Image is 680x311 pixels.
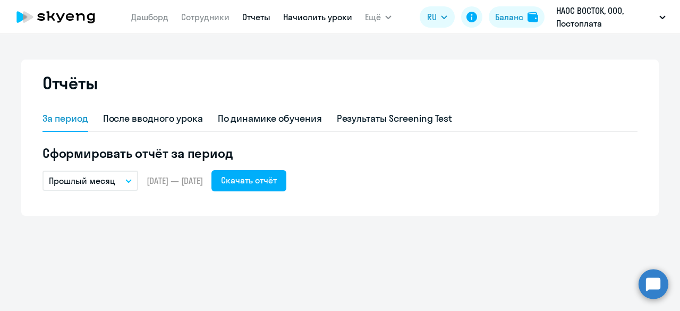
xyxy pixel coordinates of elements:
button: Ещё [365,6,392,28]
a: Дашборд [131,12,168,22]
div: Результаты Screening Test [337,112,453,125]
button: НАОС ВОСТОК, ООО, Постоплата [551,4,671,30]
a: Сотрудники [181,12,229,22]
h2: Отчёты [42,72,98,94]
div: За период [42,112,88,125]
div: После вводного урока [103,112,203,125]
h5: Сформировать отчёт за период [42,145,637,162]
div: Скачать отчёт [221,174,277,187]
span: [DATE] — [DATE] [147,175,203,187]
p: Прошлый месяц [49,174,115,187]
span: Ещё [365,11,381,23]
div: По динамике обучения [218,112,322,125]
div: Баланс [495,11,523,23]
button: RU [420,6,455,28]
button: Балансbalance [489,6,545,28]
a: Начислить уроки [283,12,352,22]
button: Скачать отчёт [211,170,286,191]
p: НАОС ВОСТОК, ООО, Постоплата [556,4,655,30]
a: Отчеты [242,12,270,22]
span: RU [427,11,437,23]
img: balance [528,12,538,22]
button: Прошлый месяц [42,171,138,191]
